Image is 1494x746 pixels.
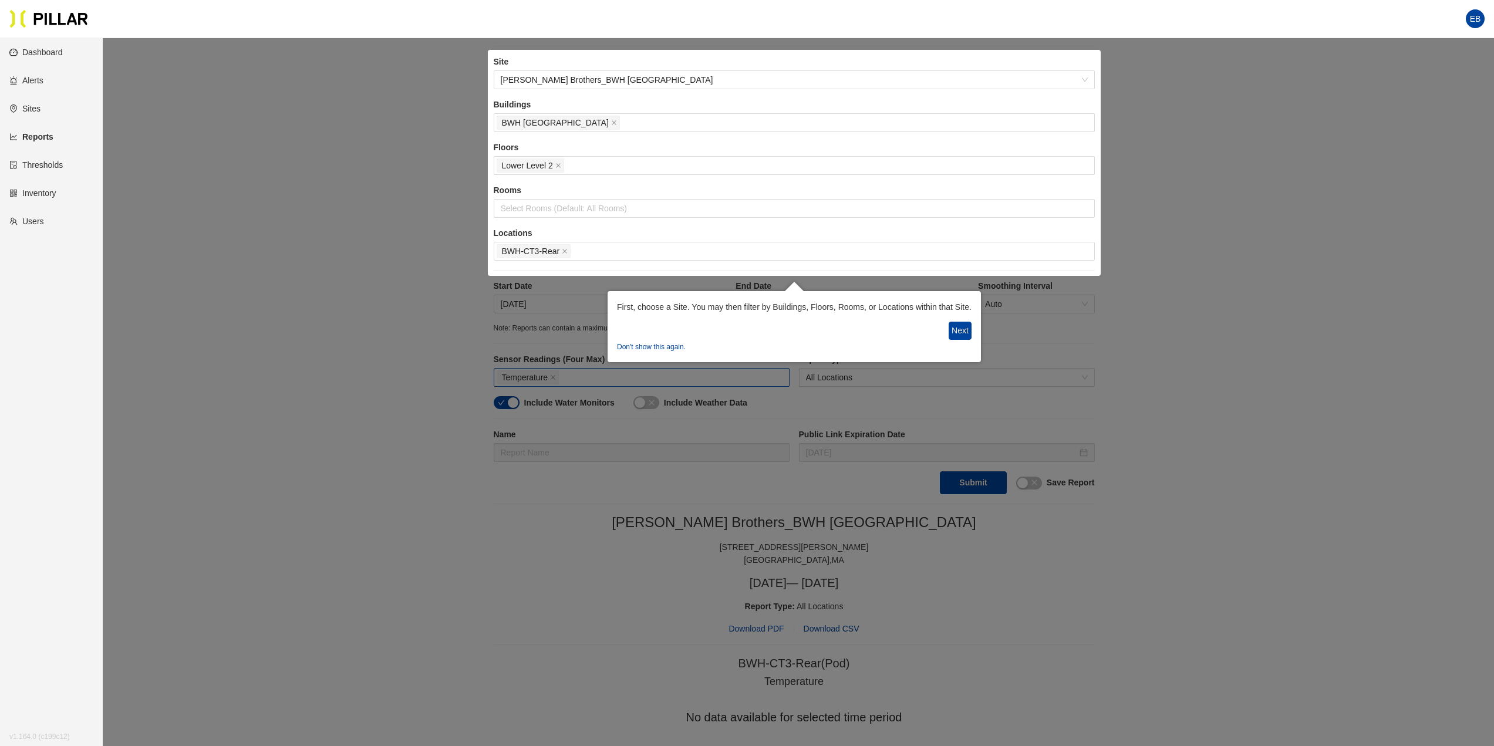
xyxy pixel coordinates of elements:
[9,132,53,141] a: line-chartReports
[9,188,56,198] a: qrcodeInventory
[617,301,972,313] p: First, choose a Site. You may then filter by Buildings, Floors, Rooms, or Locations within that S...
[949,322,972,340] button: Next
[617,343,686,351] span: Don't show this again.
[9,104,41,113] a: environmentSites
[9,217,44,226] a: teamUsers
[9,76,43,85] a: alertAlerts
[9,9,88,28] img: Pillar Technologies
[1470,9,1481,28] span: EB
[9,48,63,57] a: dashboardDashboard
[9,160,63,170] a: exceptionThresholds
